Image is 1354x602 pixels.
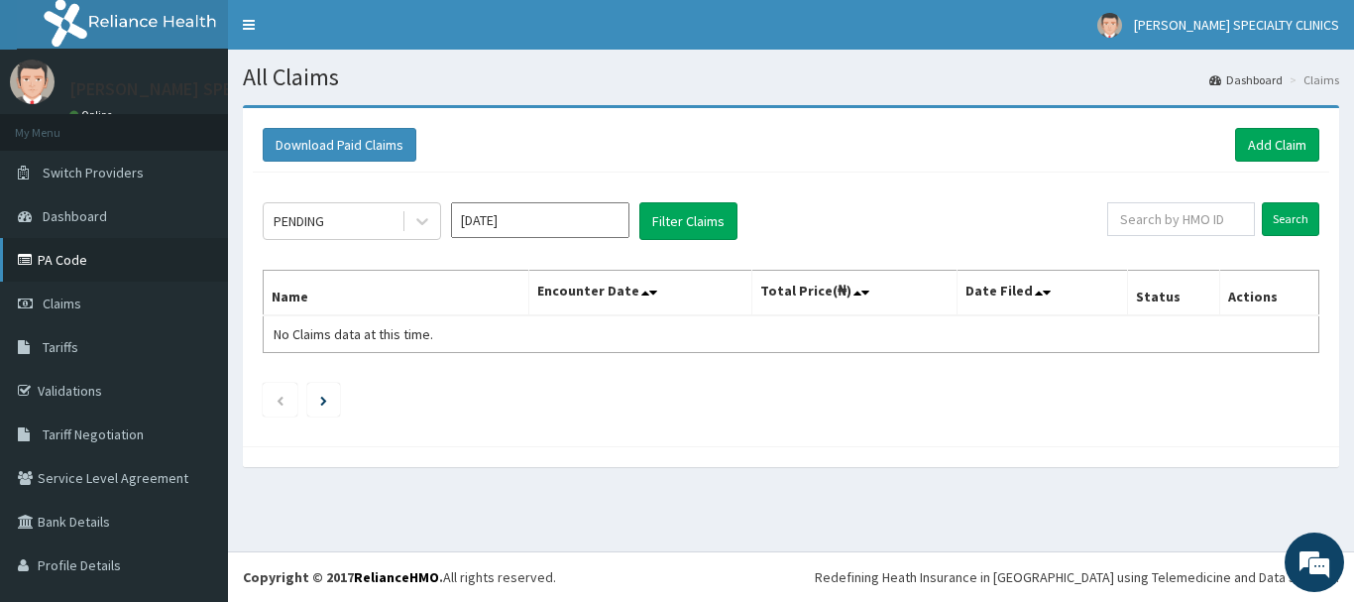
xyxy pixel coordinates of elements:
[451,202,629,238] input: Select Month and Year
[228,551,1354,602] footer: All rights reserved.
[43,425,144,443] span: Tariff Negotiation
[1219,271,1318,316] th: Actions
[1235,128,1319,162] a: Add Claim
[320,391,327,409] a: Next page
[1128,271,1220,316] th: Status
[43,164,144,181] span: Switch Providers
[69,108,117,122] a: Online
[815,567,1339,587] div: Redefining Heath Insurance in [GEOGRAPHIC_DATA] using Telemedicine and Data Science!
[264,271,529,316] th: Name
[1134,16,1339,34] span: [PERSON_NAME] SPECIALTY CLINICS
[243,568,443,586] strong: Copyright © 2017 .
[751,271,958,316] th: Total Price(₦)
[354,568,439,586] a: RelianceHMO
[1262,202,1319,236] input: Search
[1107,202,1255,236] input: Search by HMO ID
[529,271,751,316] th: Encounter Date
[1209,71,1283,88] a: Dashboard
[274,325,433,343] span: No Claims data at this time.
[243,64,1339,90] h1: All Claims
[263,128,416,162] button: Download Paid Claims
[69,80,348,98] p: [PERSON_NAME] SPECIALTY CLINICS
[274,211,324,231] div: PENDING
[43,207,107,225] span: Dashboard
[958,271,1128,316] th: Date Filed
[43,295,81,312] span: Claims
[10,60,55,104] img: User Image
[1097,13,1122,38] img: User Image
[43,338,78,356] span: Tariffs
[1285,71,1339,88] li: Claims
[276,391,284,409] a: Previous page
[639,202,737,240] button: Filter Claims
